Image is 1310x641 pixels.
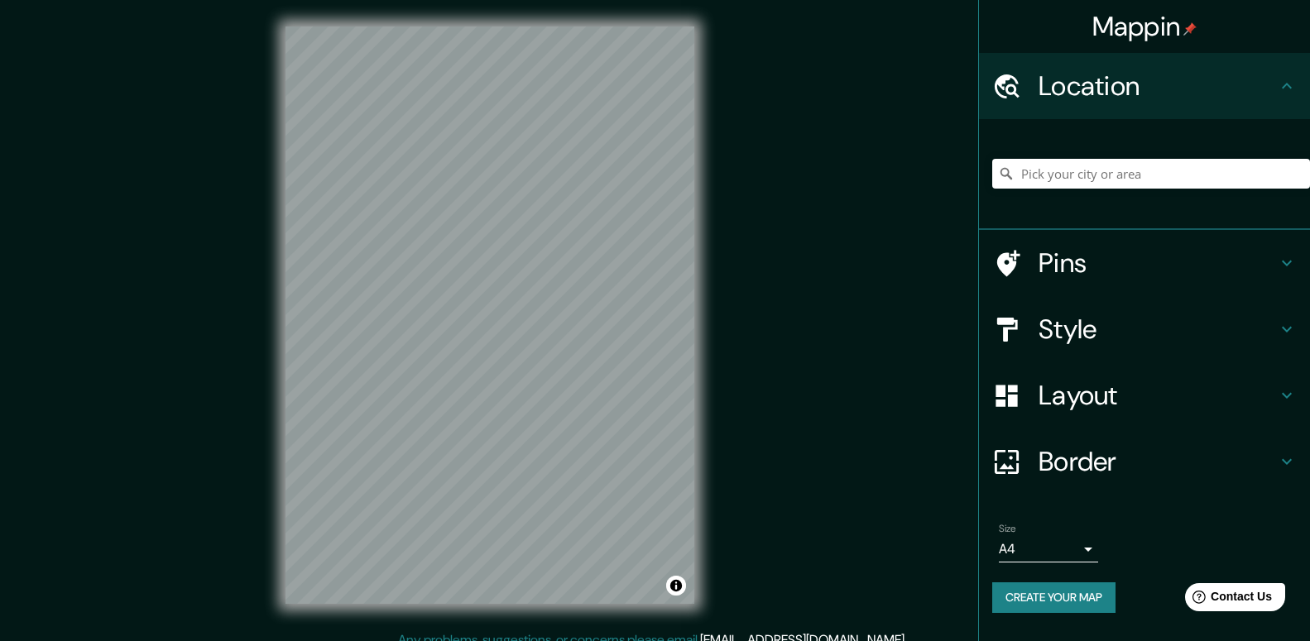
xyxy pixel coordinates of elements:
[979,362,1310,428] div: Layout
[666,576,686,596] button: Toggle attribution
[979,230,1310,296] div: Pins
[992,582,1116,613] button: Create your map
[979,53,1310,119] div: Location
[1039,445,1277,478] h4: Border
[979,428,1310,495] div: Border
[286,26,694,604] canvas: Map
[1039,379,1277,412] h4: Layout
[999,522,1016,536] label: Size
[979,296,1310,362] div: Style
[1092,10,1197,43] h4: Mappin
[1163,576,1292,623] iframe: Help widget launcher
[999,536,1098,562] div: A4
[1039,69,1277,103] h4: Location
[992,159,1310,189] input: Pick your city or area
[1183,22,1197,36] img: pin-icon.png
[1039,313,1277,346] h4: Style
[1039,246,1277,280] h4: Pins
